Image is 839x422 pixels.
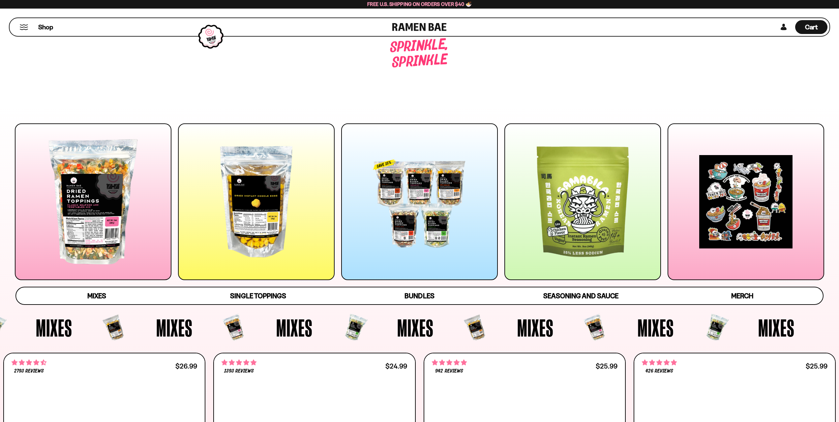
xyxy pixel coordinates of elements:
[156,315,193,340] span: Mixes
[177,287,339,304] a: Single Toppings
[38,23,53,32] span: Shop
[19,24,28,30] button: Mobile Menu Trigger
[805,23,818,31] span: Cart
[405,292,434,300] span: Bundles
[222,358,256,367] span: 4.76 stars
[596,363,617,369] div: $25.99
[175,363,197,369] div: $26.99
[435,369,463,374] span: 942 reviews
[806,363,827,369] div: $25.99
[87,292,106,300] span: Mixes
[38,20,53,34] a: Shop
[731,292,753,300] span: Merch
[758,315,794,340] span: Mixes
[397,315,434,340] span: Mixes
[638,315,674,340] span: Mixes
[517,315,554,340] span: Mixes
[662,287,823,304] a: Merch
[230,292,286,300] span: Single Toppings
[36,315,72,340] span: Mixes
[367,1,472,7] span: Free U.S. Shipping on Orders over $40 🍜
[16,287,177,304] a: Mixes
[385,363,407,369] div: $24.99
[642,358,677,367] span: 4.76 stars
[795,18,827,36] a: Cart
[543,292,618,300] span: Seasoning and Sauce
[500,287,661,304] a: Seasoning and Sauce
[339,287,500,304] a: Bundles
[14,369,44,374] span: 2793 reviews
[276,315,313,340] span: Mixes
[224,369,254,374] span: 1393 reviews
[432,358,467,367] span: 4.75 stars
[12,358,46,367] span: 4.68 stars
[645,369,673,374] span: 426 reviews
